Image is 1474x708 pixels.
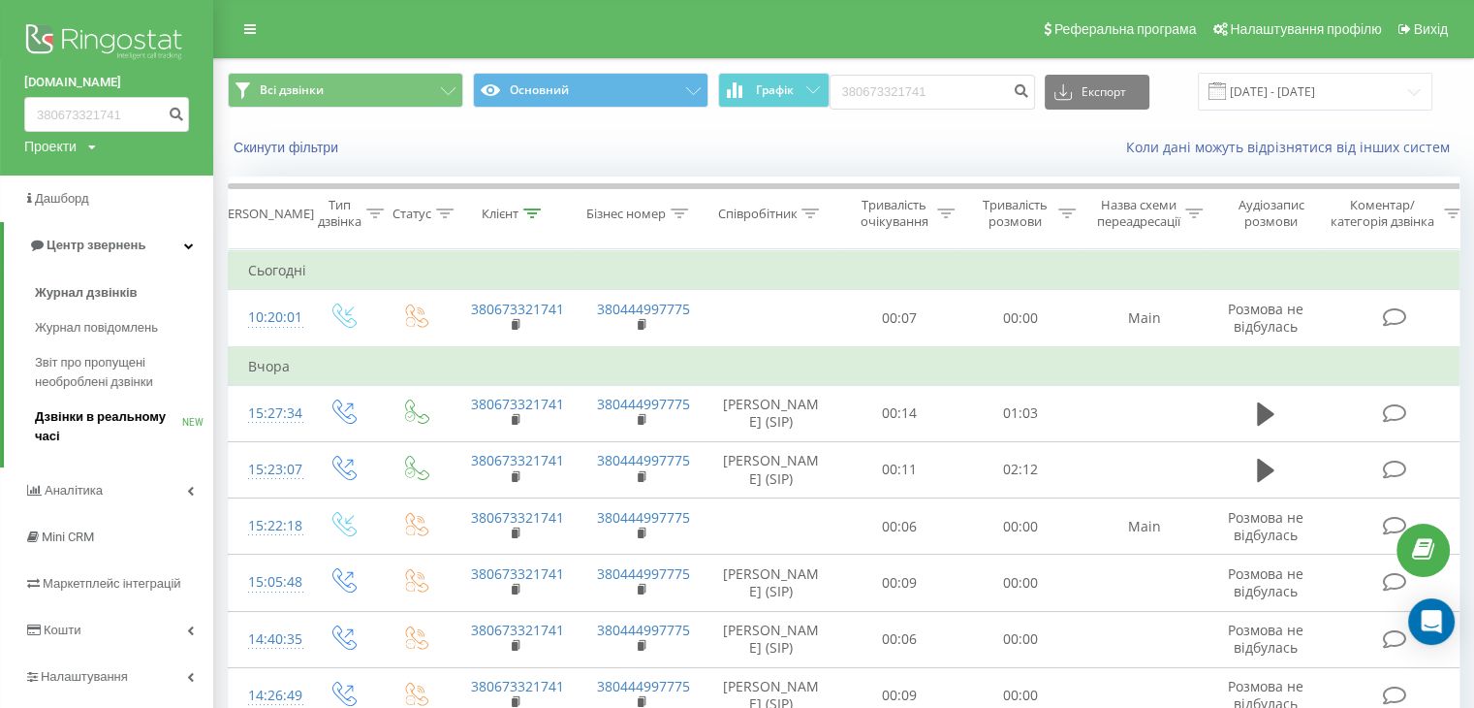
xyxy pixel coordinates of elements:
div: 10:20:01 [248,299,287,337]
button: Основний [473,73,708,108]
td: 00:06 [839,611,960,667]
a: Центр звернень [4,222,213,269]
span: Маркетплейс інтеграцій [43,576,181,591]
div: Коментар/категорія дзвінка [1326,197,1439,230]
td: 00:14 [839,385,960,441]
td: 01:03 [960,385,1082,441]
div: Статус [392,206,431,222]
div: Open Intercom Messenger [1408,598,1455,645]
div: Назва схеми переадресації [1097,197,1180,230]
td: 00:09 [839,555,960,611]
button: Графік [718,73,830,108]
div: 15:22:18 [248,507,287,545]
td: 02:12 [960,441,1082,498]
a: 380673321741 [471,677,564,695]
a: 380444997775 [597,451,690,469]
td: Main [1082,499,1207,555]
div: 15:27:34 [248,395,287,433]
td: 00:00 [960,290,1082,347]
span: Всі дзвінки [260,82,324,98]
span: Mini CRM [42,530,94,544]
input: Пошук за номером [24,97,189,132]
div: Співробітник [717,206,797,222]
span: Дашборд [35,191,89,206]
a: 380673321741 [471,564,564,583]
a: 380444997775 [597,621,690,639]
span: Розмова не відбулась [1228,508,1303,544]
a: [DOMAIN_NAME] [24,73,189,92]
td: [PERSON_NAME] (SIP) [704,441,839,498]
span: Налаштування [41,669,128,684]
a: Журнал дзвінків [35,275,213,310]
div: Бізнес номер [586,206,666,222]
td: 00:06 [839,499,960,555]
td: [PERSON_NAME] (SIP) [704,385,839,441]
a: 380444997775 [597,395,690,413]
a: 380673321741 [471,621,564,639]
td: Main [1082,290,1207,347]
span: Дзвінки в реальному часі [35,407,182,446]
td: [PERSON_NAME] (SIP) [704,555,839,611]
a: 380444997775 [597,564,690,583]
div: Клієнт [482,206,518,222]
td: Вчора [229,347,1469,386]
span: Графік [756,83,794,97]
td: 00:00 [960,611,1082,667]
span: Журнал дзвінків [35,283,138,303]
a: Звіт про пропущені необроблені дзвінки [35,345,213,400]
input: Пошук за номером [830,75,1035,110]
a: Дзвінки в реальному часіNEW [35,400,213,454]
a: 380673321741 [471,395,564,413]
span: Звіт про пропущені необроблені дзвінки [35,353,204,392]
td: [PERSON_NAME] (SIP) [704,611,839,667]
img: Ringostat logo [24,19,189,68]
a: 380673321741 [471,508,564,527]
button: Всі дзвінки [228,73,463,108]
a: Коли дані можуть відрізнятися вiд інших систем [1126,138,1459,156]
td: Сьогодні [229,251,1469,290]
span: Кошти [44,623,80,637]
span: Вихід [1414,21,1448,37]
div: Тривалість очікування [856,197,932,230]
a: 380673321741 [471,451,564,469]
span: Налаштування профілю [1230,21,1381,37]
span: Розмова не відбулась [1228,564,1303,600]
a: 380444997775 [597,300,690,318]
span: Реферальна програма [1054,21,1197,37]
span: Розмова не відбулась [1228,621,1303,657]
td: 00:00 [960,499,1082,555]
div: Тип дзвінка [318,197,361,230]
td: 00:11 [839,441,960,498]
a: 380444997775 [597,677,690,695]
div: 15:05:48 [248,563,287,601]
span: Журнал повідомлень [35,318,158,338]
button: Експорт [1045,75,1149,110]
a: Журнал повідомлень [35,310,213,345]
span: Розмова не відбулась [1228,300,1303,336]
div: Проекти [24,137,77,156]
button: Скинути фільтри [228,139,348,156]
div: 14:40:35 [248,621,287,659]
span: Центр звернень [47,238,145,252]
div: Тривалість розмови [977,197,1053,230]
td: 00:00 [960,555,1082,611]
a: 380444997775 [597,508,690,527]
div: 15:23:07 [248,451,287,489]
div: Аудіозапис розмови [1224,197,1318,230]
span: Аналiтика [45,483,103,498]
a: 380673321741 [471,300,564,318]
td: 00:07 [839,290,960,347]
div: [PERSON_NAME] [216,206,314,222]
